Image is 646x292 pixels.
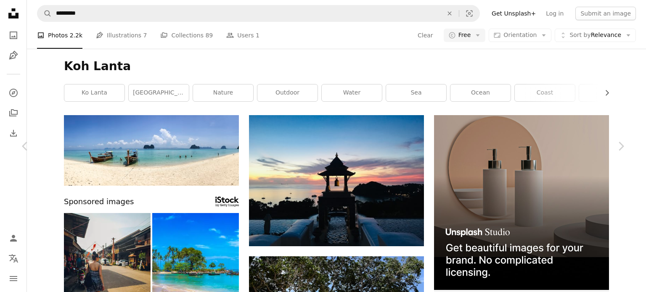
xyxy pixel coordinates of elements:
[256,31,259,40] span: 1
[417,29,434,42] button: Clear
[459,5,479,21] button: Visual search
[5,270,22,287] button: Menu
[160,22,213,49] a: Collections 89
[440,5,459,21] button: Clear
[450,84,511,101] a: ocean
[249,115,424,246] img: photography of ring tower with bell
[37,5,52,21] button: Search Unsplash
[489,29,551,42] button: Orientation
[249,176,424,184] a: photography of ring tower with bell
[575,7,636,20] button: Submit an image
[515,84,575,101] a: coast
[226,22,259,49] a: Users 1
[205,31,213,40] span: 89
[5,230,22,247] a: Log in / Sign up
[193,84,253,101] a: nature
[5,27,22,44] a: Photos
[37,5,480,22] form: Find visuals sitewide
[5,250,22,267] button: Language
[5,47,22,64] a: Illustrations
[64,115,239,186] img: people on beach beside two brown boats during daytime
[143,31,147,40] span: 7
[386,84,446,101] a: sea
[487,7,541,20] a: Get Unsplash+
[64,59,609,74] h1: Koh Lanta
[569,31,621,39] span: Relevance
[579,84,639,101] a: beach
[64,84,124,101] a: ko lanta
[257,84,318,101] a: outdoor
[5,105,22,121] a: Collections
[503,32,537,38] span: Orientation
[596,106,646,187] a: Next
[555,29,636,42] button: Sort byRelevance
[96,22,147,49] a: Illustrations 7
[458,31,471,39] span: Free
[64,147,239,154] a: people on beach beside two brown boats during daytime
[434,115,609,290] img: file-1715714113747-b8b0561c490eimage
[599,84,609,101] button: scroll list to the right
[541,7,569,20] a: Log in
[444,29,486,42] button: Free
[129,84,189,101] a: [GEOGRAPHIC_DATA]
[5,84,22,101] a: Explore
[64,196,134,208] span: Sponsored images
[569,32,590,38] span: Sort by
[322,84,382,101] a: water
